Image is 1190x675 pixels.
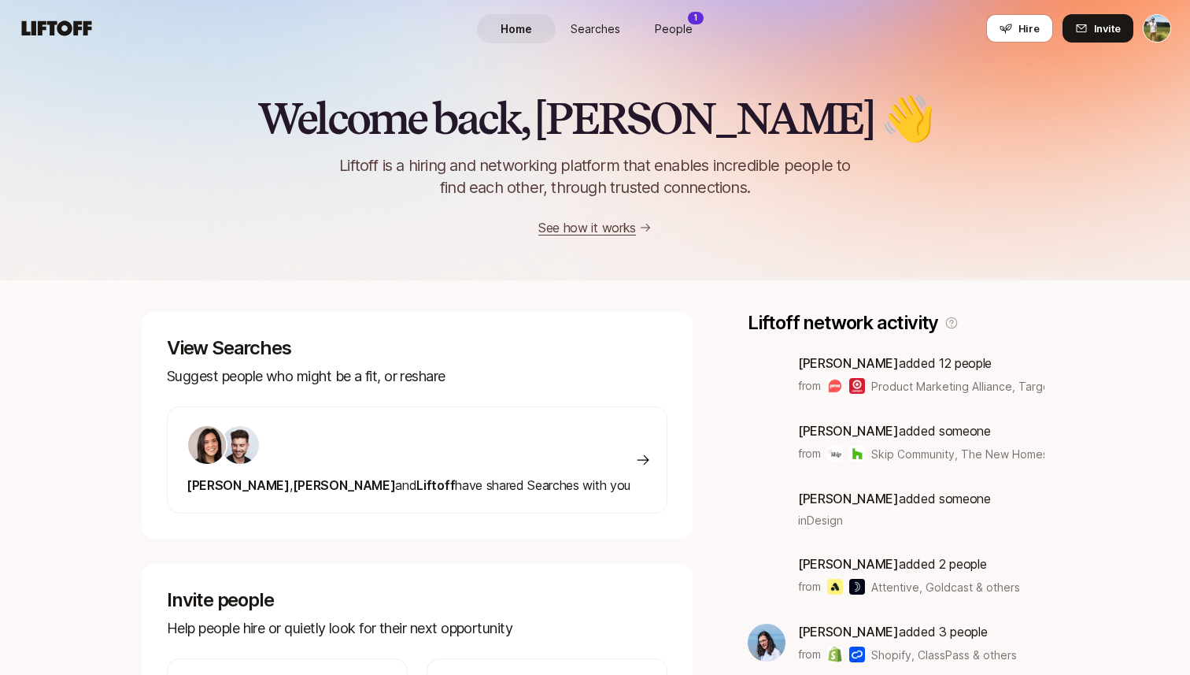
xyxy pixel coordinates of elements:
[798,376,821,395] p: from
[748,624,785,662] img: 3b21b1e9_db0a_4655_a67f_ab9b1489a185.jpg
[1143,14,1171,43] button: Tyler Kieft
[257,95,932,142] h2: Welcome back, [PERSON_NAME] 👋
[1094,20,1121,36] span: Invite
[798,645,821,664] p: from
[871,579,1020,595] span: Attentive, Goldcast & others
[187,477,290,493] span: [PERSON_NAME]
[188,426,226,464] img: 71d7b91d_d7cb_43b4_a7ea_a9b2f2cc6e03.jpg
[501,20,532,37] span: Home
[167,365,667,388] p: Suggest people who might be a fit, or reshare
[798,444,821,463] p: from
[556,14,634,43] a: Searches
[849,446,865,462] img: The New Homes Division
[798,554,1020,574] p: added 2 people
[798,353,1044,373] p: added 12 people
[655,20,693,37] span: People
[477,14,556,43] a: Home
[798,491,899,506] span: [PERSON_NAME]
[798,577,821,596] p: from
[748,312,938,334] p: Liftoff network activity
[1062,14,1133,43] button: Invite
[798,556,899,572] span: [PERSON_NAME]
[827,446,843,462] img: Skip Community
[871,380,1101,393] span: Product Marketing Alliance, Target & others
[827,378,843,394] img: Product Marketing Alliance
[798,488,991,509] p: added someone
[798,621,1017,642] p: added 3 people
[538,220,636,236] a: See how it works
[986,14,1053,43] button: Hire
[798,355,899,371] span: [PERSON_NAME]
[827,647,843,662] img: Shopify
[798,512,843,529] span: in Design
[293,477,396,493] span: [PERSON_NAME]
[849,378,865,394] img: Target
[871,447,1139,461] span: Skip Community, The New Homes Division & others
[167,589,667,611] p: Invite people
[827,579,843,595] img: Attentive
[167,618,667,640] p: Help people hire or quietly look for their next opportunity
[290,477,293,493] span: ,
[849,647,865,662] img: ClassPass
[694,12,697,24] p: 1
[167,337,667,359] p: View Searches
[416,477,455,493] span: Liftoff
[221,426,259,464] img: 7bf30482_e1a5_47b4_9e0f_fc49ddd24bf6.jpg
[313,154,877,198] p: Liftoff is a hiring and networking platform that enables incredible people to find each other, th...
[1144,15,1170,42] img: Tyler Kieft
[634,14,713,43] a: People1
[1018,20,1040,36] span: Hire
[395,477,416,493] span: and
[798,421,1044,441] p: added someone
[798,624,899,640] span: [PERSON_NAME]
[187,477,630,493] span: have shared Searches with you
[571,20,620,37] span: Searches
[871,647,1017,663] span: Shopify, ClassPass & others
[849,579,865,595] img: Goldcast
[798,423,899,439] span: [PERSON_NAME]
